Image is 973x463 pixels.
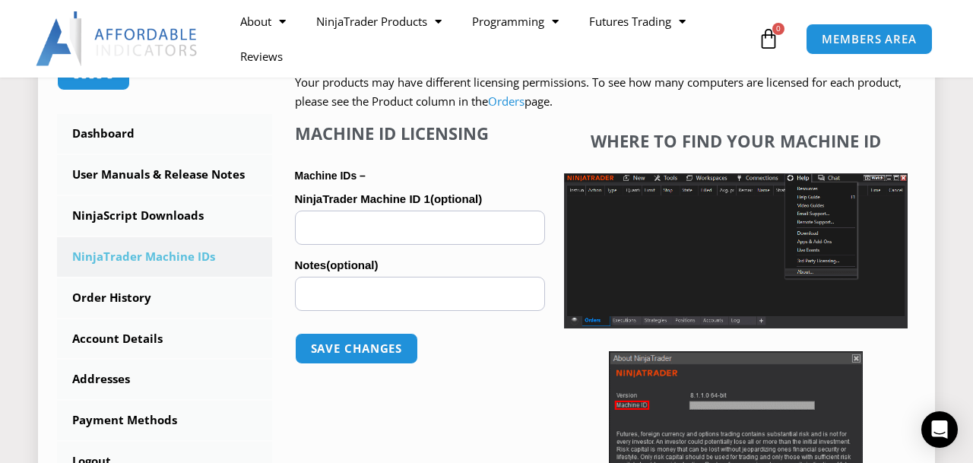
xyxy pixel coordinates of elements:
[457,4,574,39] a: Programming
[57,155,272,195] a: User Manuals & Release Notes
[36,11,199,66] img: LogoAI | Affordable Indicators – NinjaTrader
[564,173,908,328] img: Screenshot 2025-01-17 1155544 | Affordable Indicators – NinjaTrader
[488,94,525,109] a: Orders
[225,39,298,74] a: Reviews
[326,258,378,271] span: (optional)
[57,360,272,399] a: Addresses
[564,131,908,151] h4: Where to find your Machine ID
[806,24,933,55] a: MEMBERS AREA
[57,401,272,440] a: Payment Methods
[295,333,419,364] button: Save changes
[225,4,301,39] a: About
[822,33,917,45] span: MEMBERS AREA
[295,170,366,182] strong: Machine IDs –
[772,23,784,35] span: 0
[295,254,546,277] label: Notes
[921,411,958,448] div: Open Intercom Messenger
[430,192,482,205] span: (optional)
[57,319,272,359] a: Account Details
[735,17,802,61] a: 0
[225,4,754,74] nav: Menu
[57,196,272,236] a: NinjaScript Downloads
[295,188,546,211] label: NinjaTrader Machine ID 1
[295,123,546,143] h4: Machine ID Licensing
[57,278,272,318] a: Order History
[301,4,457,39] a: NinjaTrader Products
[574,4,701,39] a: Futures Trading
[57,237,272,277] a: NinjaTrader Machine IDs
[57,114,272,154] a: Dashboard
